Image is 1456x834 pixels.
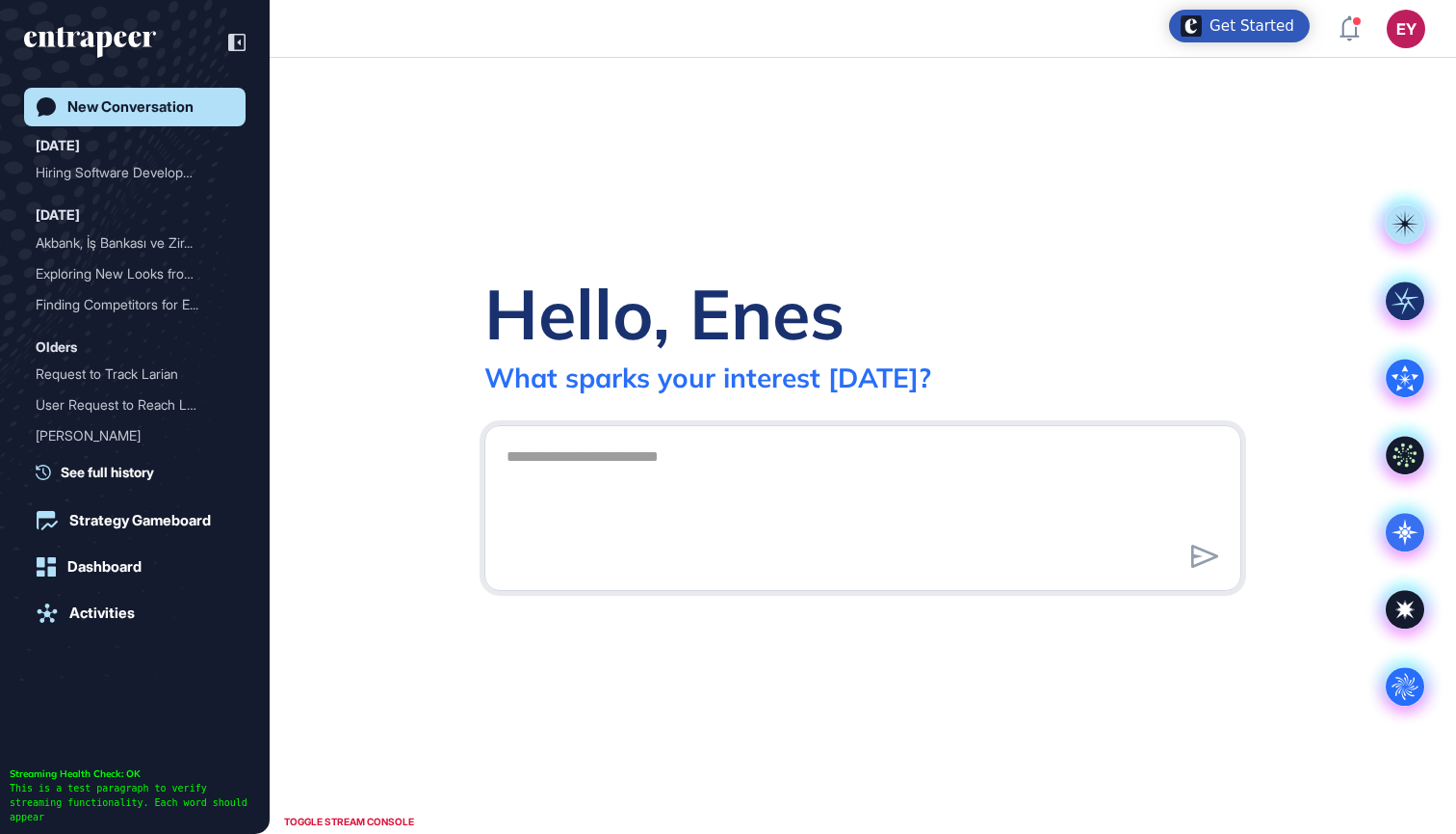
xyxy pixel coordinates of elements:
[36,390,234,420] div: User Request to Reach Larian
[36,258,234,289] div: Exploring New Looks from H&M and Zara
[1181,15,1202,37] img: launcher-image-alternative-text
[69,605,135,622] div: Activities
[24,501,246,540] a: Strategy Gameboard
[484,270,845,357] div: Hello, Enes
[36,359,219,390] div: Request to Track Larian
[1209,16,1294,36] div: Get Started
[24,594,246,632] a: Activities
[36,228,234,258] div: Akbank, İş Bankası ve Ziraat Bankası Hakkında Bilgi
[67,558,142,576] div: Dashboard
[69,512,211,529] div: Strategy Gameboard
[36,420,219,451] div: [PERSON_NAME]
[36,228,219,258] div: Akbank, İş Bankası ve Zir...
[36,359,234,390] div: Request to Track Larian
[1387,10,1425,48] button: EY
[36,289,219,320] div: Finding Competitors for E...
[1169,10,1310,42] div: Open Get Started checklist
[36,203,80,227] div: [DATE]
[24,27,156,58] div: entrapeer-logo
[36,157,234,188] div: Hiring Software Developer with AI Agents Experience and Specific Name Criteria
[67,98,194,116] div: New Conversation
[61,462,154,482] span: See full history
[279,810,419,834] div: TOGGLE STREAM CONSOLE
[36,157,219,188] div: Hiring Software Developer...
[24,88,246,126] a: New Conversation
[36,420,234,451] div: Tracy
[36,336,77,359] div: Olders
[24,548,246,586] a: Dashboard
[36,462,246,482] a: See full history
[484,361,931,394] div: What sparks your interest [DATE]?
[36,134,80,157] div: [DATE]
[36,258,219,289] div: Exploring New Looks from ...
[36,390,219,420] div: User Request to Reach Lar...
[36,289,234,320] div: Finding Competitors for Eraser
